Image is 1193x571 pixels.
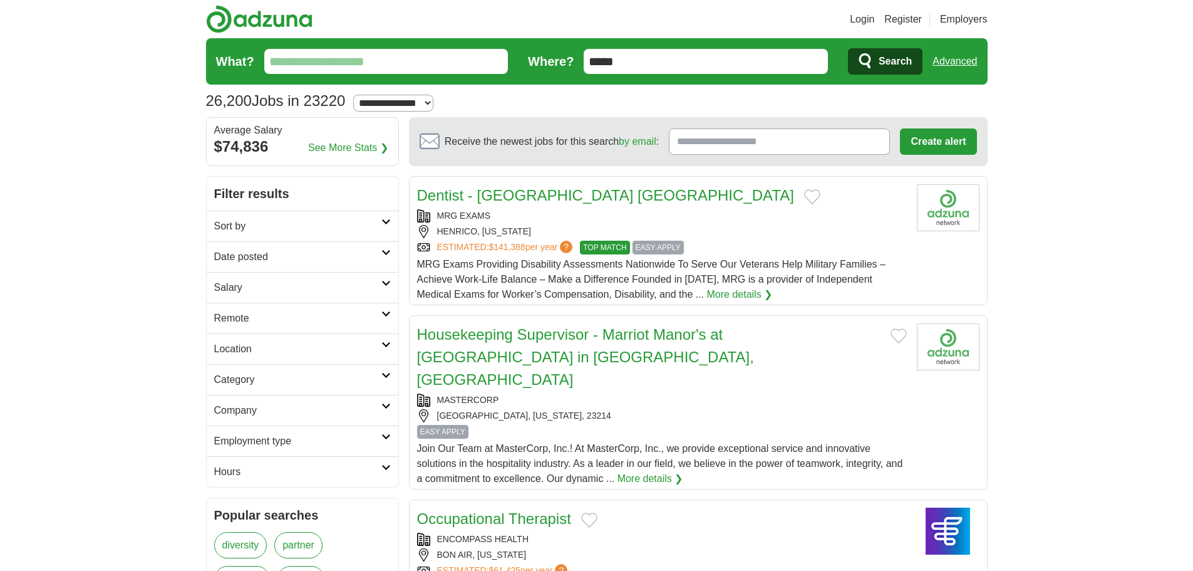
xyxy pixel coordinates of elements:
[917,184,979,231] img: Company logo
[207,456,398,487] a: Hours
[207,272,398,303] a: Salary
[308,140,388,155] a: See More Stats ❯
[900,128,976,155] button: Create alert
[619,136,656,147] a: by email
[207,177,398,211] h2: Filter results
[206,90,252,112] span: 26,200
[214,135,391,158] div: $74,836
[417,259,886,300] span: MRG Exams Providing Disability Assessments Nationwide To Serve Our Veterans Help Military Familie...
[207,426,398,456] a: Employment type
[214,464,381,479] h2: Hours
[214,342,381,357] h2: Location
[207,395,398,426] a: Company
[932,49,977,74] a: Advanced
[417,394,907,407] div: MASTERCORP
[488,242,525,252] span: $141,388
[581,513,597,528] button: Add to favorite jobs
[207,303,398,333] a: Remote
[437,534,529,544] a: ENCOMPASS HEALTH
[214,125,391,135] div: Average Salary
[417,409,907,422] div: [GEOGRAPHIC_DATA], [US_STATE], 23214
[940,12,988,27] a: Employers
[207,364,398,395] a: Category
[560,241,572,253] span: ?
[206,5,312,33] img: Adzuna logo
[214,434,381,449] h2: Employment type
[214,311,381,326] h2: Remote
[707,287,773,302] a: More details ❯
[417,548,907,562] div: BON AIR, [US_STATE]
[214,372,381,387] h2: Category
[417,443,903,484] span: Join Our Team at MasterCorp, Inc.! At MasterCorp, Inc., we provide exceptional service and innova...
[417,187,794,204] a: Dentist - [GEOGRAPHIC_DATA] [GEOGRAPHIC_DATA]
[580,241,629,254] span: TOP MATCH
[417,425,468,439] span: EASY APPLY
[633,241,684,254] span: EASY APPLY
[917,508,979,555] img: Encompass Health logo
[214,506,391,525] h2: Popular searches
[417,225,907,238] div: HENRICO, [US_STATE]
[216,52,254,71] label: What?
[617,471,683,486] a: More details ❯
[214,280,381,295] h2: Salary
[848,48,922,75] button: Search
[207,333,398,364] a: Location
[417,510,571,527] a: Occupational Therapist
[417,209,907,223] div: MRG EXAMS
[417,326,754,388] a: Housekeeping Supervisor - Marriot Manor's at [GEOGRAPHIC_DATA] in [GEOGRAPHIC_DATA], [GEOGRAPHIC_...
[884,12,922,27] a: Register
[214,249,381,265] h2: Date posted
[214,403,381,418] h2: Company
[917,323,979,370] img: Company logo
[214,219,381,234] h2: Sort by
[207,211,398,241] a: Sort by
[206,92,346,109] h1: Jobs in 23220
[528,52,574,71] label: Where?
[207,241,398,272] a: Date posted
[214,532,267,558] a: diversity
[850,12,874,27] a: Login
[804,189,820,204] button: Add to favorite jobs
[437,241,576,254] a: ESTIMATED:$141,388per year?
[274,532,323,558] a: partner
[445,134,659,149] span: Receive the newest jobs for this search :
[879,49,912,74] span: Search
[891,328,907,343] button: Add to favorite jobs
